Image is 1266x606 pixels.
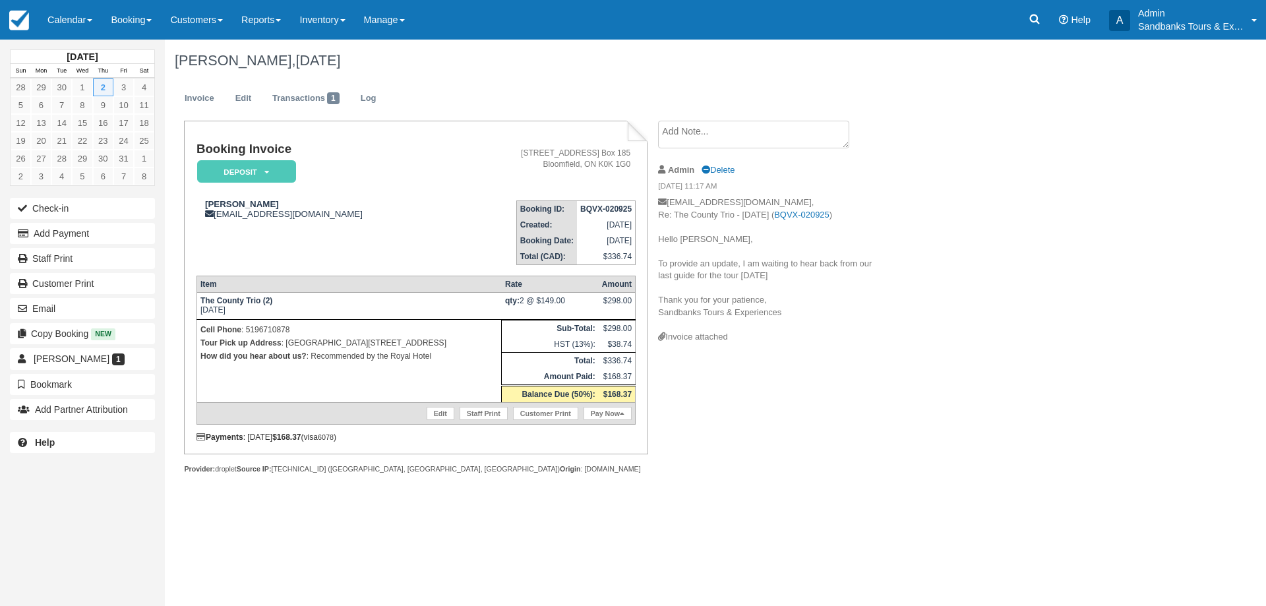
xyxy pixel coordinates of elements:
[658,181,880,195] em: [DATE] 11:17 AM
[134,167,154,185] a: 8
[51,114,72,132] a: 14
[72,150,92,167] a: 29
[577,249,636,265] td: $336.74
[295,52,340,69] span: [DATE]
[113,78,134,96] a: 3
[10,223,155,244] button: Add Payment
[200,336,498,349] p: : [GEOGRAPHIC_DATA][STREET_ADDRESS]
[10,323,155,344] button: Copy Booking New
[1138,20,1244,33] p: Sandbanks Tours & Experiences
[184,465,215,473] strong: Provider:
[11,96,31,114] a: 5
[327,92,340,104] span: 1
[184,464,648,474] div: droplet [TECHNICAL_ID] ([GEOGRAPHIC_DATA], [GEOGRAPHIC_DATA], [GEOGRAPHIC_DATA]) : [DOMAIN_NAME]
[31,78,51,96] a: 29
[580,204,632,214] strong: BQVX-020925
[113,167,134,185] a: 7
[134,64,154,78] th: Sat
[31,96,51,114] a: 6
[460,407,508,420] a: Staff Print
[134,78,154,96] a: 4
[93,64,113,78] th: Thu
[93,167,113,185] a: 6
[134,150,154,167] a: 1
[272,433,301,442] strong: $168.37
[196,142,452,156] h1: Booking Invoice
[10,198,155,219] button: Check-in
[200,323,498,336] p: : 5196710878
[668,165,694,175] strong: Admin
[134,114,154,132] a: 18
[175,53,1104,69] h1: [PERSON_NAME],
[200,296,272,305] strong: The County Trio (2)
[702,165,735,175] a: Delete
[237,465,272,473] strong: Source IP:
[34,353,109,364] span: [PERSON_NAME]
[516,249,577,265] th: Total (CAD):
[31,64,51,78] th: Mon
[113,114,134,132] a: 17
[196,293,502,320] td: [DATE]
[72,64,92,78] th: Wed
[51,132,72,150] a: 21
[577,217,636,233] td: [DATE]
[196,160,291,184] a: Deposit
[51,167,72,185] a: 4
[67,51,98,62] strong: [DATE]
[31,114,51,132] a: 13
[1138,7,1244,20] p: Admin
[196,276,502,293] th: Item
[113,96,134,114] a: 10
[502,386,599,403] th: Balance Due (50%):
[658,197,880,331] p: [EMAIL_ADDRESS][DOMAIN_NAME], Re: The County Trio - [DATE] ( ) Hello [PERSON_NAME], To provide an...
[10,348,155,369] a: [PERSON_NAME] 1
[93,132,113,150] a: 23
[560,465,580,473] strong: Origin
[196,433,636,442] div: : [DATE] (visa )
[10,399,155,420] button: Add Partner Attribution
[196,433,243,442] strong: Payments
[175,86,224,111] a: Invoice
[602,296,632,316] div: $298.00
[584,407,632,420] a: Pay Now
[112,353,125,365] span: 1
[35,437,55,448] b: Help
[113,132,134,150] a: 24
[502,336,599,353] td: HST (13%):
[599,369,636,386] td: $168.37
[577,233,636,249] td: [DATE]
[93,150,113,167] a: 30
[774,210,829,220] a: BQVX-020925
[226,86,261,111] a: Edit
[72,96,92,114] a: 8
[72,78,92,96] a: 1
[72,114,92,132] a: 15
[11,64,31,78] th: Sun
[11,78,31,96] a: 28
[502,320,599,337] th: Sub-Total:
[134,132,154,150] a: 25
[113,64,134,78] th: Fri
[31,132,51,150] a: 20
[502,353,599,369] th: Total:
[91,328,115,340] span: New
[200,349,498,363] p: : Recommended by the Royal Hotel
[9,11,29,30] img: checkfront-main-nav-mini-logo.png
[10,248,155,269] a: Staff Print
[516,233,577,249] th: Booking Date:
[10,273,155,294] a: Customer Print
[51,96,72,114] a: 7
[658,331,880,344] div: Invoice attached
[502,293,599,320] td: 2 @ $149.00
[10,374,155,395] button: Bookmark
[1071,15,1091,25] span: Help
[599,336,636,353] td: $38.74
[113,150,134,167] a: 31
[599,276,636,293] th: Amount
[11,150,31,167] a: 26
[502,276,599,293] th: Rate
[93,114,113,132] a: 16
[516,217,577,233] th: Created:
[11,167,31,185] a: 2
[197,160,296,183] em: Deposit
